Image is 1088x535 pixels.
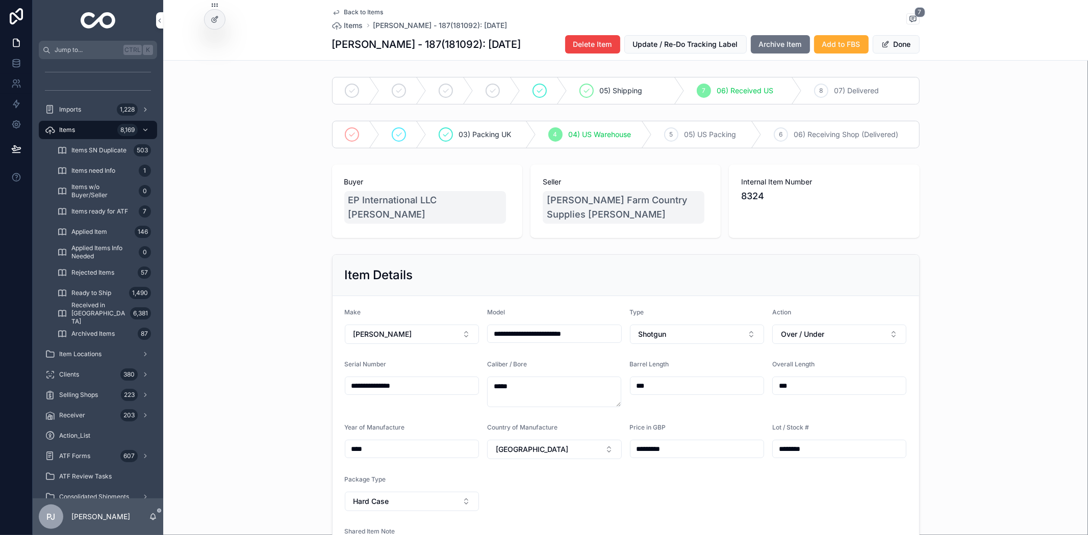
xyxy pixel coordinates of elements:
h1: [PERSON_NAME] - 187(181092): [DATE] [332,37,521,51]
span: Add to FBS [822,39,861,49]
a: [PERSON_NAME] - 187(181092): [DATE] [373,20,508,31]
span: Applied Items Info Needed [71,244,135,260]
span: Serial Number [345,360,387,368]
span: Update / Re-Do Tracking Label [633,39,738,49]
span: 06) Receiving Shop (Delivered) [794,129,899,140]
span: Package Type [345,475,386,483]
button: 7 [906,13,920,26]
span: Shotgun [639,329,667,339]
a: Applied Items Info Needed0 [51,243,157,261]
a: Applied Item146 [51,223,157,241]
span: PJ [47,511,56,523]
span: Selling Shops [59,391,98,399]
span: 03) Packing UK [459,129,512,140]
div: 607 [120,450,138,462]
h2: Item Details [345,267,413,283]
span: 04) US Warehouse [569,129,631,140]
span: Hard Case [353,496,389,506]
span: 07) Delivered [834,86,879,96]
span: Items w/o Buyer/Seller [71,183,135,199]
span: Item Locations [59,350,102,358]
span: Receiver [59,411,85,419]
a: Imports1,228 [39,100,157,119]
span: Lot / Stock # [772,423,809,431]
div: 1 [139,165,151,177]
span: 6 [779,130,782,139]
button: Update / Re-Do Tracking Label [624,35,747,53]
button: Select Button [345,492,479,511]
a: EP International LLC [PERSON_NAME] [344,191,506,224]
span: Archive Item [759,39,802,49]
span: 5 [669,130,673,139]
button: Add to FBS [814,35,869,53]
span: Items need Info [71,167,115,175]
span: Action [772,308,791,316]
span: 7 [702,87,705,95]
span: K [144,46,152,54]
a: ATF Forms607 [39,447,157,465]
span: Consolidated Shipments [59,493,129,501]
span: Ctrl [123,45,142,55]
span: Clients [59,370,79,379]
a: Action_List [39,426,157,445]
span: Items [59,126,75,134]
div: 1,490 [129,287,151,299]
div: 146 [135,226,151,238]
img: App logo [81,12,116,29]
span: 05) US Packing [685,129,737,140]
button: Delete Item [565,35,620,53]
button: Jump to...CtrlK [39,41,157,59]
span: Items [344,20,363,31]
a: [PERSON_NAME] Farm Country Supplies [PERSON_NAME] [543,191,704,224]
span: [GEOGRAPHIC_DATA] [496,444,568,454]
a: Items w/o Buyer/Seller0 [51,182,157,200]
span: Action_List [59,432,90,440]
div: 57 [138,266,151,279]
span: Internal Item Number [741,177,907,187]
button: Select Button [772,325,907,344]
span: Buyer [344,177,510,187]
span: Overall Length [772,360,815,368]
span: Model [487,308,505,316]
a: Items SN Duplicate503 [51,141,157,159]
span: Price in GBP [630,423,666,431]
div: 223 [121,389,138,401]
span: Shared Item Note [345,527,395,535]
div: 8,169 [117,124,138,136]
span: Archived Items [71,330,115,338]
a: Selling Shops223 [39,386,157,404]
span: Ready to Ship [71,289,111,297]
p: [PERSON_NAME] [71,512,130,522]
span: Back to Items [344,8,384,16]
div: 503 [134,144,151,156]
a: Consolidated Shipments [39,488,157,506]
span: ATF Forms [59,452,90,460]
span: ATF Review Tasks [59,472,112,480]
span: Caliber / Bore [487,360,527,368]
a: Items [332,20,363,31]
div: 380 [120,368,138,381]
div: 0 [139,246,151,258]
span: Barrel Length [630,360,669,368]
span: Year of Manufacture [345,423,405,431]
span: [PERSON_NAME] [353,329,412,339]
div: 0 [139,185,151,197]
span: Seller [543,177,709,187]
span: Applied Item [71,228,107,236]
span: 06) Received US [717,86,774,96]
div: scrollable content [33,59,163,498]
button: Select Button [345,325,479,344]
a: Archived Items87 [51,325,157,343]
a: Ready to Ship1,490 [51,284,157,302]
span: Type [630,308,644,316]
div: 87 [138,328,151,340]
span: Country of Manufacture [487,423,558,431]
a: Item Locations [39,345,157,363]
a: Items need Info1 [51,162,157,180]
span: Over / Under [781,329,824,339]
span: Received in [GEOGRAPHIC_DATA] [71,301,126,326]
span: Jump to... [55,46,119,54]
a: Items8,169 [39,121,157,139]
span: 8324 [741,189,907,203]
